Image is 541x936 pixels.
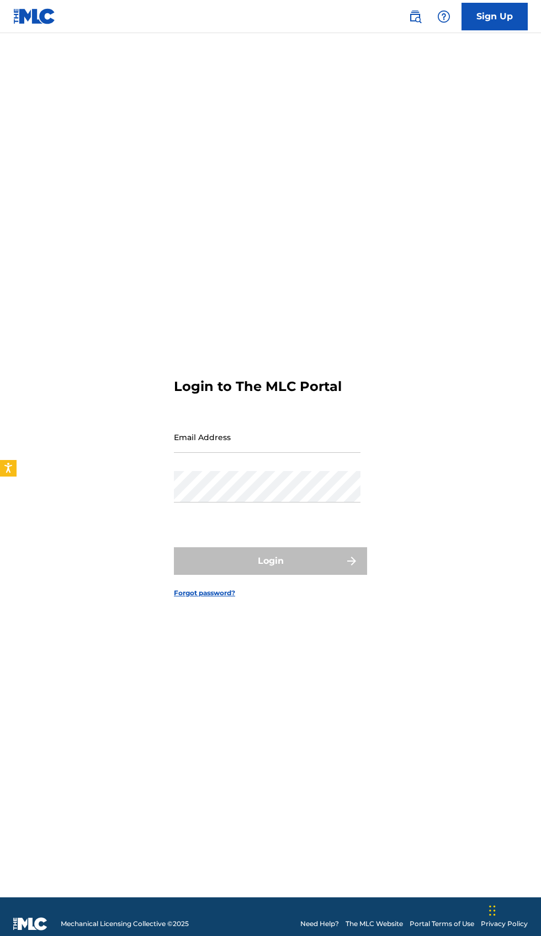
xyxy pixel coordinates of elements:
iframe: Chat Widget [486,883,541,936]
a: Public Search [404,6,426,28]
a: Portal Terms of Use [410,919,474,929]
a: Need Help? [300,919,339,929]
span: Mechanical Licensing Collective © 2025 [61,919,189,929]
div: Help [433,6,455,28]
a: Forgot password? [174,588,235,598]
img: search [409,10,422,23]
h3: Login to The MLC Portal [174,378,342,395]
img: logo [13,917,47,930]
a: The MLC Website [346,919,403,929]
img: MLC Logo [13,8,56,24]
img: help [437,10,450,23]
a: Sign Up [462,3,528,30]
div: Drag [489,894,496,927]
a: Privacy Policy [481,919,528,929]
